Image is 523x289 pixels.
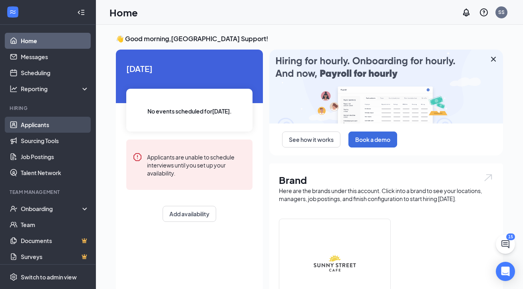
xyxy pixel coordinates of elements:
[10,85,18,93] svg: Analysis
[489,54,498,64] svg: Cross
[506,233,515,240] div: 15
[109,6,138,19] h1: Home
[21,117,89,133] a: Applicants
[147,107,232,116] span: No events scheduled for [DATE] .
[77,8,85,16] svg: Collapse
[21,149,89,165] a: Job Postings
[479,8,489,17] svg: QuestionInfo
[163,206,216,222] button: Add availability
[147,152,246,177] div: Applicants are unable to schedule interviews until you set up your availability.
[501,239,510,249] svg: ChatActive
[21,165,89,181] a: Talent Network
[21,33,89,49] a: Home
[498,9,505,16] div: SS
[496,235,515,254] button: ChatActive
[279,187,493,203] div: Here are the brands under this account. Click into a brand to see your locations, managers, job p...
[269,50,503,124] img: payroll-large.gif
[9,8,17,16] svg: WorkstreamLogo
[496,262,515,281] div: Open Intercom Messenger
[116,34,503,43] h3: 👋 Good morning, [GEOGRAPHIC_DATA] Support !
[309,237,360,289] img: Sunny Street Cafe
[21,133,89,149] a: Sourcing Tools
[10,189,87,195] div: Team Management
[483,173,493,182] img: open.6027fd2a22e1237b5b06.svg
[21,205,82,213] div: Onboarding
[10,205,18,213] svg: UserCheck
[21,85,89,93] div: Reporting
[348,132,397,147] button: Book a demo
[461,8,471,17] svg: Notifications
[21,49,89,65] a: Messages
[282,132,340,147] button: See how it works
[126,62,253,75] span: [DATE]
[10,273,18,281] svg: Settings
[21,217,89,233] a: Team
[21,249,89,265] a: SurveysCrown
[21,65,89,81] a: Scheduling
[10,105,87,112] div: Hiring
[133,152,142,162] svg: Error
[21,233,89,249] a: DocumentsCrown
[21,273,77,281] div: Switch to admin view
[279,173,493,187] h1: Brand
